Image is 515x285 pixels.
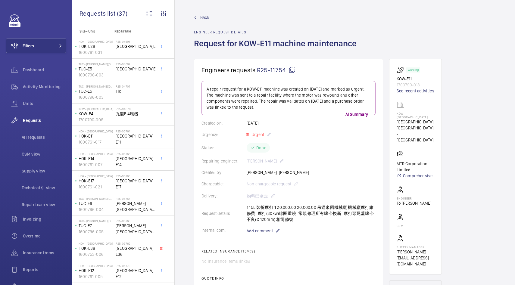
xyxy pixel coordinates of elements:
[79,139,113,145] p: 1600761-017
[79,94,113,100] p: 1600796-003
[201,276,376,280] h2: Quote info
[114,29,154,33] p: Repair title
[397,88,434,94] a: See recent activities
[116,223,155,235] span: [PERSON_NAME][GEOGRAPHIC_DATA] E7
[116,133,155,145] span: [GEOGRAPHIC_DATA] E11
[22,151,66,157] span: CSM view
[397,173,434,179] a: Comprehensive
[397,131,434,143] p: - [GEOGRAPHIC_DATA]
[79,88,113,94] p: TUC-E5
[79,184,113,190] p: 1600761-021
[79,107,113,111] p: KOW - [GEOGRAPHIC_DATA]
[116,152,155,156] h2: R25-05765
[397,249,434,267] p: [PERSON_NAME][EMAIL_ADDRESS][DOMAIN_NAME]
[79,62,113,66] p: TUC - [PERSON_NAME][GEOGRAPHIC_DATA]
[80,10,117,17] span: Requests list
[22,185,66,191] span: Technical S. view
[397,66,406,73] img: escalator.svg
[79,156,113,162] p: HOK-E14
[200,14,209,20] span: Back
[397,82,434,88] p: 1700790-018
[194,30,360,34] h2: Engineer request details
[79,242,113,245] p: HOK - [GEOGRAPHIC_DATA]
[116,129,155,133] h2: R25-05764
[79,274,113,280] p: 1600761-005
[116,174,155,178] h2: R25-05766
[116,245,155,257] span: [GEOGRAPHIC_DATA] E36
[116,40,155,43] h2: R25-04698
[397,76,434,82] p: KOW-E11
[6,39,66,53] button: Filters
[79,251,113,257] p: 1600753-006
[79,174,113,178] p: HOK - [GEOGRAPHIC_DATA]
[23,84,66,90] span: Activity Monitoring
[22,168,66,174] span: Supply view
[23,233,66,239] span: Overtime
[79,40,113,43] p: HOK - [GEOGRAPHIC_DATA]
[116,268,155,280] span: [GEOGRAPHIC_DATA] E12
[397,224,404,228] p: CSM
[397,245,434,249] p: Supply manager
[116,66,155,72] span: [GEOGRAPHIC_DATA]E5
[22,134,66,140] span: All requests
[397,161,434,173] p: MTR Corporation Limited
[79,178,113,184] p: HOK-E17
[79,66,113,72] p: TUC-E5
[397,197,431,200] p: Engineer
[79,162,113,168] p: 1600761-007
[201,249,376,253] h2: Related insurance item(s)
[79,245,113,251] p: HOK-E36
[116,111,155,117] span: 九龍E 4壞機
[194,38,360,59] h1: Request for KOW-E11 machine maintenance
[397,200,431,206] p: To [PERSON_NAME]
[79,268,113,274] p: HOK-E12
[343,111,370,117] p: AI Summary
[408,69,419,71] p: Working
[79,200,113,206] p: TUC-E6
[116,197,155,200] h2: R25-05767
[79,206,113,212] p: 1600796-004
[247,228,273,234] span: Add comment
[116,200,155,212] span: [PERSON_NAME][GEOGRAPHIC_DATA] E6
[23,267,66,273] span: Reports
[116,242,155,245] h2: R25-05769
[79,223,113,229] p: TUC-E7
[116,219,155,223] h2: R25-05768
[116,264,155,268] h2: R25-05770
[116,156,155,168] span: [GEOGRAPHIC_DATA] E14
[23,216,66,222] span: Invoicing
[116,107,155,111] h2: R25-04878
[116,88,155,94] span: Tic
[397,112,434,119] p: KOW - [GEOGRAPHIC_DATA]
[23,250,66,256] span: Insurance items
[201,66,256,74] span: Engineers requests
[72,29,112,33] p: Site - Unit
[79,133,113,139] p: HOK-E11
[79,85,113,88] p: TUC - [PERSON_NAME][GEOGRAPHIC_DATA]
[23,43,34,49] span: Filters
[116,178,155,190] span: [GEOGRAPHIC_DATA] E17
[207,86,370,110] p: A repair request for a KOW-E11 machine was created on [DATE] and marked as urgent. The machine wa...
[79,229,113,235] p: 1600796-005
[22,202,66,208] span: Repair team view
[79,264,113,268] p: HOK - [GEOGRAPHIC_DATA]
[79,197,113,200] p: TUC - [PERSON_NAME][GEOGRAPHIC_DATA]
[79,49,113,55] p: 1600761-031
[116,62,155,66] h2: R25-04699
[79,219,113,223] p: TUC - [PERSON_NAME][GEOGRAPHIC_DATA]
[23,67,66,73] span: Dashboard
[79,129,113,133] p: HOK - [GEOGRAPHIC_DATA]
[79,117,113,123] p: 1700790-006
[257,66,296,74] span: R25-11754
[79,43,113,49] p: HOK-E28
[116,43,155,49] span: [GEOGRAPHIC_DATA]E28
[116,85,155,88] h2: R25-04701
[397,119,434,131] p: [GEOGRAPHIC_DATA] [GEOGRAPHIC_DATA]
[79,152,113,156] p: HOK - [GEOGRAPHIC_DATA]
[23,101,66,107] span: Units
[23,117,66,123] span: Requests
[79,111,113,117] p: KOW-E4
[79,72,113,78] p: 1600796-003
